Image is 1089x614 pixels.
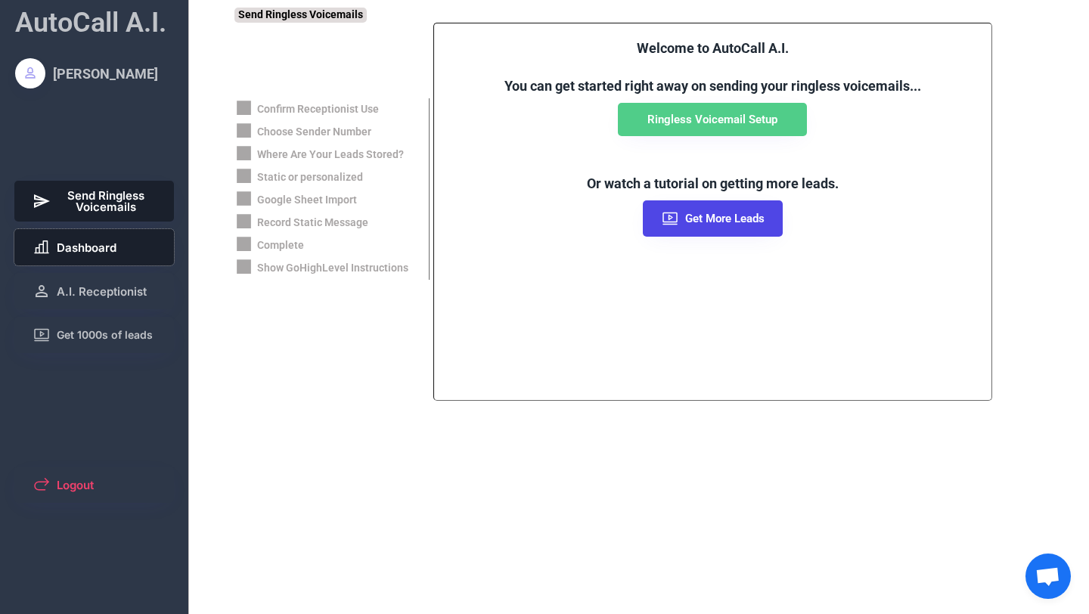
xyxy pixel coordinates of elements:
div: Complete [257,238,304,253]
button: Send Ringless Voicemails [14,181,175,222]
div: Send Ringless Voicemails [234,8,367,23]
div: Choose Sender Number [257,125,371,140]
div: Show GoHighLevel Instructions [257,261,408,276]
span: Logout [57,479,94,491]
font: Welcome to AutoCall A.I. You can get started right away on sending your ringless voicemails... [504,40,921,94]
div: Static or personalized [257,170,363,185]
div: Confirm Receptionist Use [257,102,379,117]
button: Get More Leads [643,200,783,237]
span: Dashboard [57,242,116,253]
span: Get More Leads [685,213,765,225]
div: AutoCall A.I. [15,4,166,42]
span: Send Ringless Voicemails [57,190,157,212]
font: Or watch a tutorial on getting more leads. [587,175,839,191]
button: Ringless Voicemail Setup [618,103,807,136]
div: Google Sheet Import [257,193,357,208]
button: Logout [14,467,175,503]
div: Record Static Message [257,216,368,231]
button: Dashboard [14,229,175,265]
span: Get 1000s of leads [57,330,153,340]
a: Open chat [1025,554,1071,599]
span: A.I. Receptionist [57,286,147,297]
div: Where Are Your Leads Stored? [257,147,404,163]
div: [PERSON_NAME] [53,64,158,83]
button: Get 1000s of leads [14,317,175,353]
button: A.I. Receptionist [14,273,175,309]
